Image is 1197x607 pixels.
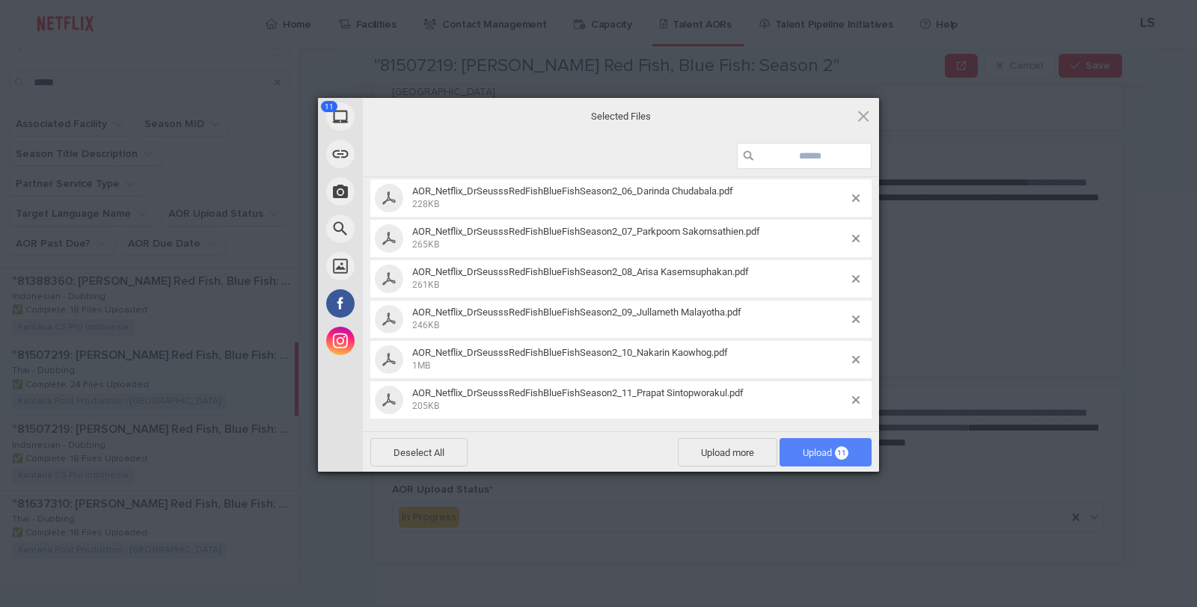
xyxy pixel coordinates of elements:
span: Deselect All [370,438,468,466]
span: AOR_Netflix_DrSeusssRedFishBlueFishSeason2_11_Prapat Sintopworakul.pdf [412,387,744,398]
span: AOR_Netflix_DrSeusssRedFishBlueFishSeason2_09_Jullameth Malayotha.pdf [412,306,741,318]
span: AOR_Netflix_DrSeusssRedFishBlueFishSeason2_07_Parkpoom Sakornsathien.pdf [408,226,852,250]
span: AOR_Netflix_DrSeusssRedFishBlueFishSeason2_11_Prapat Sintopworakul.pdf [408,387,852,412]
span: AOR_Netflix_DrSeusssRedFishBlueFishSeason2_10_Nakarin Kaowhog.pdf [412,347,728,358]
span: AOR_Netflix_DrSeusssRedFishBlueFishSeason2_09_Jullameth Malayotha.pdf [408,306,852,331]
div: Instagram [318,322,498,360]
div: Facebook [318,285,498,322]
span: Upload [803,447,848,458]
div: My Device [318,98,498,135]
span: 228KB [412,199,439,209]
span: AOR_Netflix_DrSeusssRedFishBlueFishSeason2_06_Darinda Chudabala.pdf [408,185,852,210]
span: Click here or hit ESC to close picker [855,108,872,124]
span: AOR_Netflix_DrSeusssRedFishBlueFishSeason2_08_Arisa Kasemsuphakan.pdf [408,266,852,291]
span: Selected Files [471,110,771,123]
span: 11 [321,101,337,112]
div: Take Photo [318,173,498,210]
div: Link (URL) [318,135,498,173]
span: Upload more [678,438,777,466]
span: 205KB [412,401,439,411]
div: Unsplash [318,247,498,285]
span: AOR_Netflix_DrSeusssRedFishBlueFishSeason2_10_Nakarin Kaowhog.pdf [408,347,852,372]
span: Upload [780,438,872,466]
div: Web Search [318,210,498,247]
span: 261KB [412,280,439,290]
span: 265KB [412,239,439,250]
span: AOR_Netflix_DrSeusssRedFishBlueFishSeason2_07_Parkpoom Sakornsathien.pdf [412,226,760,237]
span: AOR_Netflix_DrSeusssRedFishBlueFishSeason2_08_Arisa Kasemsuphakan.pdf [412,266,749,277]
span: 1MB [412,360,430,371]
span: 11 [835,446,848,460]
span: 246KB [412,320,439,330]
span: AOR_Netflix_DrSeusssRedFishBlueFishSeason2_06_Darinda Chudabala.pdf [412,185,733,197]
